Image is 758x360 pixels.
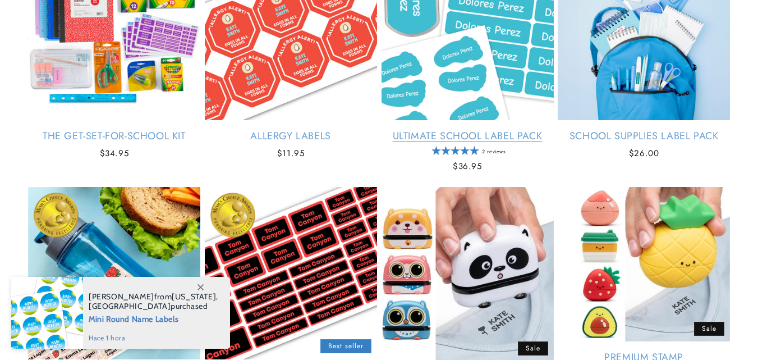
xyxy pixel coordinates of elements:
a: School Supplies Label Pack [558,130,730,143]
span: from , purchased [89,292,218,311]
a: Allergy Labels [205,130,377,143]
span: [GEOGRAPHIC_DATA] [89,301,171,311]
a: Ultimate School Label Pack [382,130,554,143]
span: [PERSON_NAME] [89,291,154,302]
a: The Get-Set-for-School Kit [28,130,200,143]
span: [US_STATE] [172,291,216,302]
